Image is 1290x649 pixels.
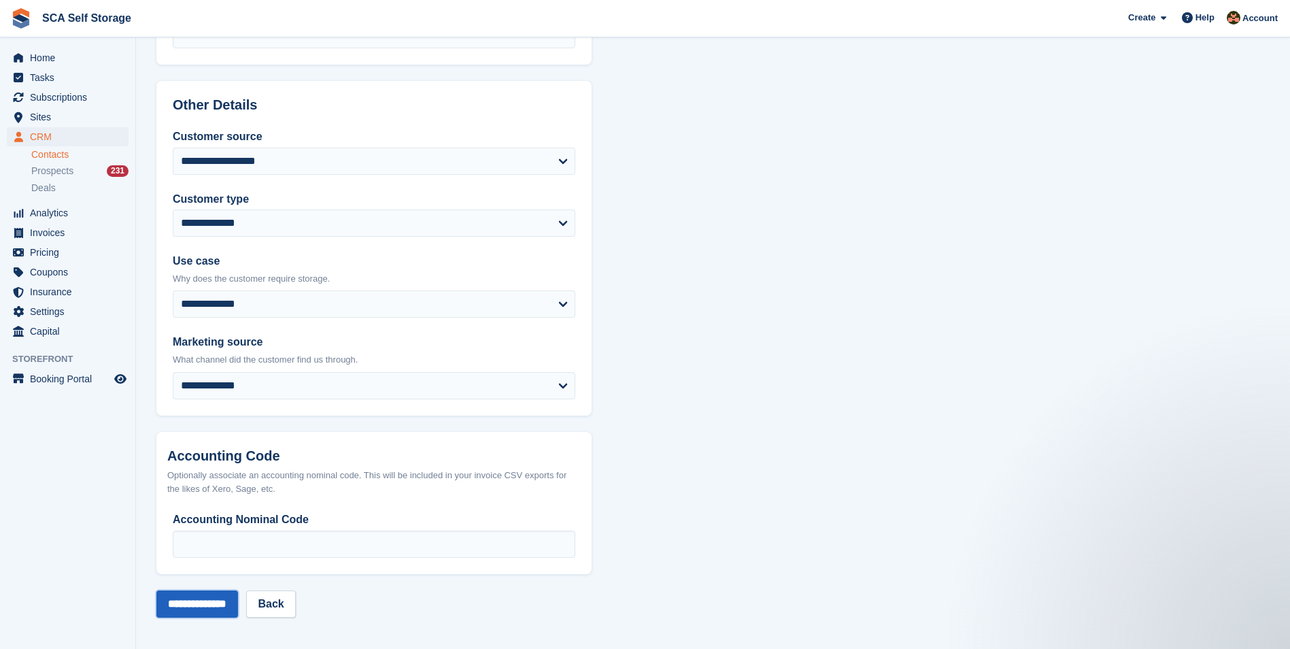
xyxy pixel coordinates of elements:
span: Capital [30,322,112,341]
span: Booking Portal [30,369,112,388]
a: menu [7,243,129,262]
a: menu [7,322,129,341]
span: Storefront [12,352,135,366]
a: Deals [31,181,129,195]
a: menu [7,302,129,321]
a: menu [7,107,129,127]
div: Optionally associate an accounting nominal code. This will be included in your invoice CSV export... [167,469,581,495]
p: What channel did the customer find us through. [173,353,575,367]
a: menu [7,48,129,67]
a: Back [246,590,295,618]
span: Create [1128,11,1155,24]
img: stora-icon-8386f47178a22dfd0bd8f6a31ec36ba5ce8667c1dd55bd0f319d3a0aa187defe.svg [11,8,31,29]
span: Analytics [30,203,112,222]
span: Sites [30,107,112,127]
span: CRM [30,127,112,146]
a: menu [7,127,129,146]
span: Insurance [30,282,112,301]
a: menu [7,68,129,87]
span: Prospects [31,165,73,178]
a: menu [7,203,129,222]
label: Customer type [173,191,575,207]
span: Settings [30,302,112,321]
a: Contacts [31,148,129,161]
a: SCA Self Storage [37,7,137,29]
a: menu [7,263,129,282]
a: menu [7,369,129,388]
a: Prospects 231 [31,164,129,178]
h2: Other Details [173,97,575,113]
span: Subscriptions [30,88,112,107]
img: Sarah Race [1227,11,1240,24]
span: Account [1242,12,1278,25]
span: Home [30,48,112,67]
h2: Accounting Code [167,448,581,464]
a: menu [7,88,129,107]
label: Use case [173,253,575,269]
span: Pricing [30,243,112,262]
label: Accounting Nominal Code [173,512,575,528]
a: menu [7,282,129,301]
span: Deals [31,182,56,195]
a: Preview store [112,371,129,387]
label: Customer source [173,129,575,145]
a: menu [7,223,129,242]
label: Marketing source [173,334,575,350]
span: Tasks [30,68,112,87]
div: 231 [107,165,129,177]
span: Help [1195,11,1215,24]
span: Invoices [30,223,112,242]
span: Coupons [30,263,112,282]
p: Why does the customer require storage. [173,272,575,286]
